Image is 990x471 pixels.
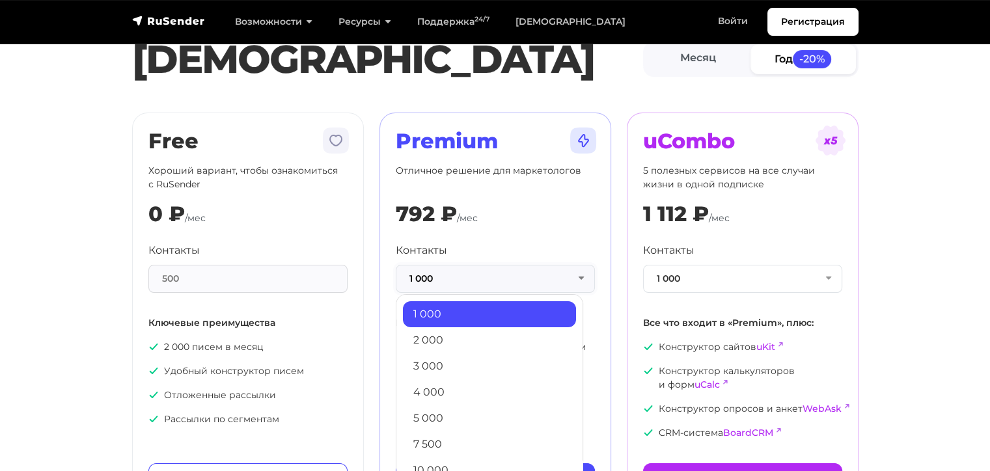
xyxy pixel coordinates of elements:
span: /мес [185,212,206,224]
p: Конструктор сайтов [643,340,842,354]
span: /мес [457,212,478,224]
a: uCalc [694,379,720,390]
p: CRM-система [643,426,842,440]
img: tarif-ucombo.svg [815,125,846,156]
a: 4 000 [403,379,576,405]
sup: 24/7 [474,15,489,23]
p: Все что входит в «Premium», плюс: [643,316,842,330]
a: Регистрация [767,8,859,36]
a: Ресурсы [325,8,404,35]
a: WebAsk [803,403,842,414]
div: 0 ₽ [148,202,185,226]
img: icon-ok.svg [643,427,653,438]
p: Удобный конструктор писем [148,364,348,378]
label: Контакты [396,243,447,258]
h2: Premium [396,129,595,154]
img: icon-ok.svg [148,342,159,352]
a: Поддержка24/7 [404,8,502,35]
a: uKit [756,341,775,353]
img: RuSender [132,14,205,27]
img: icon-ok.svg [643,366,653,376]
h2: uCombo [643,129,842,154]
img: icon-ok.svg [148,414,159,424]
a: BoardCRM [723,427,773,438]
p: Отложенные рассылки [148,388,348,402]
p: Хороший вариант, чтобы ознакомиться с RuSender [148,164,348,191]
button: 1 000 [643,265,842,293]
a: Возможности [222,8,325,35]
a: 2 000 [403,327,576,353]
a: [DEMOGRAPHIC_DATA] [502,8,639,35]
img: icon-ok.svg [148,390,159,400]
a: Месяц [646,44,751,74]
img: icon-ok.svg [643,403,653,414]
label: Контакты [148,243,200,258]
p: 2 000 писем в месяц [148,340,348,354]
a: 7 500 [403,431,576,457]
a: 1 000 [403,301,576,327]
h1: [DEMOGRAPHIC_DATA] [132,36,643,83]
a: 5 000 [403,405,576,431]
p: Рассылки по сегментам [148,412,348,426]
a: 3 000 [403,353,576,379]
span: /мес [709,212,730,224]
img: icon-ok.svg [148,366,159,376]
img: tarif-free.svg [320,125,351,156]
p: Конструктор опросов и анкет [643,402,842,416]
h2: Free [148,129,348,154]
div: 792 ₽ [396,202,457,226]
a: Войти [705,8,761,34]
p: Отличное решение для маркетологов [396,164,595,191]
img: icon-ok.svg [643,342,653,352]
span: -20% [793,50,832,68]
p: Ключевые преимущества [148,316,348,330]
a: Год [750,44,856,74]
button: 1 000 [396,265,595,293]
label: Контакты [643,243,694,258]
p: 5 полезных сервисов на все случаи жизни в одной подписке [643,164,842,191]
p: Конструктор калькуляторов и форм [643,364,842,392]
div: 1 112 ₽ [643,202,709,226]
img: tarif-premium.svg [568,125,599,156]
